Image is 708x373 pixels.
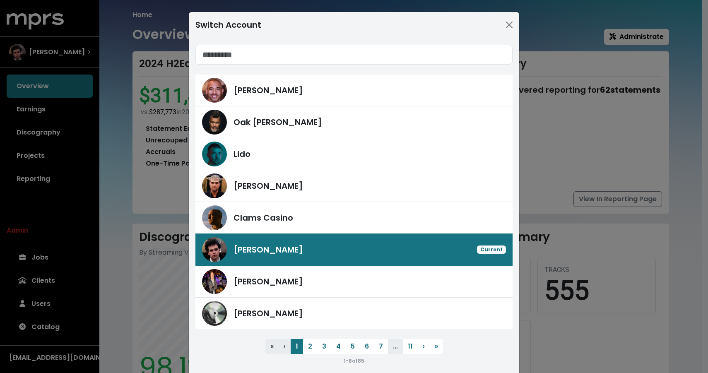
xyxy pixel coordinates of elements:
[195,19,261,31] div: Switch Account
[234,243,303,256] span: [PERSON_NAME]
[202,78,227,103] img: Harvey Mason Jr
[195,266,513,298] a: Andrew Dawson[PERSON_NAME]
[202,205,227,230] img: Clams Casino
[234,275,303,288] span: [PERSON_NAME]
[303,339,317,354] button: 2
[423,342,425,351] span: ›
[195,233,513,266] a: James Ford[PERSON_NAME]Current
[477,245,506,254] span: Current
[195,170,513,202] a: Fred Gibson[PERSON_NAME]
[234,116,322,128] span: Oak [PERSON_NAME]
[234,84,303,96] span: [PERSON_NAME]
[344,357,364,364] small: 1 - 8 of 85
[202,110,227,135] img: Oak Felder
[234,212,293,224] span: Clams Casino
[234,148,250,160] span: Lido
[435,342,438,351] span: »
[195,75,513,106] a: Harvey Mason Jr[PERSON_NAME]
[503,18,516,31] button: Close
[202,173,227,198] img: Fred Gibson
[202,142,227,166] img: Lido
[234,180,303,192] span: [PERSON_NAME]
[202,237,227,262] img: James Ford
[360,339,374,354] button: 6
[346,339,360,354] button: 5
[195,138,513,170] a: LidoLido
[331,339,346,354] button: 4
[374,339,388,354] button: 7
[195,106,513,138] a: Oak FelderOak [PERSON_NAME]
[403,339,418,354] button: 11
[291,339,303,354] button: 1
[202,301,227,326] img: Ike Beatz
[195,45,513,65] input: Search accounts
[202,269,227,294] img: Andrew Dawson
[317,339,331,354] button: 3
[234,307,303,320] span: [PERSON_NAME]
[195,202,513,234] a: Clams CasinoClams Casino
[195,298,513,329] a: Ike Beatz[PERSON_NAME]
